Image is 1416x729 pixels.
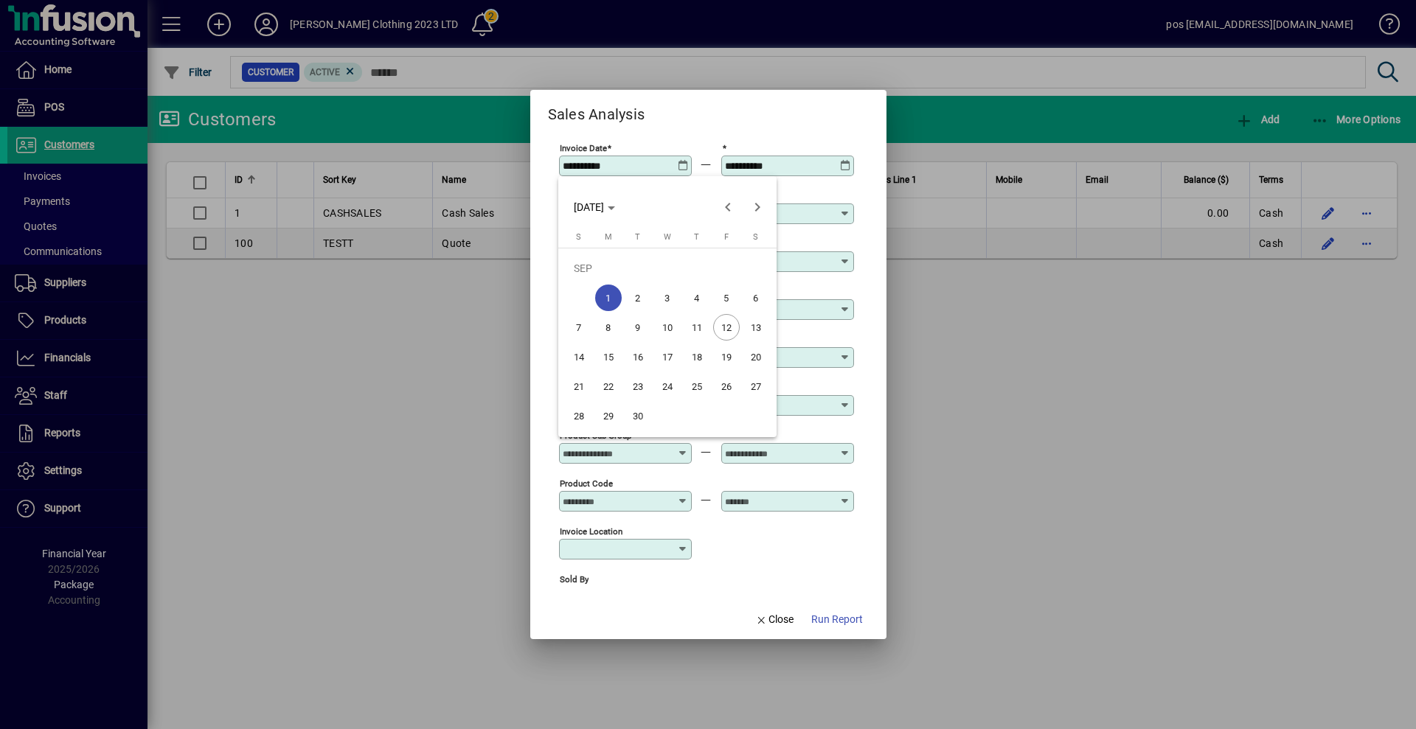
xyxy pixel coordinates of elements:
[623,283,653,313] button: Tue Sep 02 2025
[682,342,712,372] button: Thu Sep 18 2025
[595,314,622,341] span: 8
[564,254,771,283] td: SEP
[625,402,651,429] span: 30
[741,342,771,372] button: Sat Sep 20 2025
[743,192,772,222] button: Next month
[568,194,621,220] button: Choose month and year
[741,372,771,401] button: Sat Sep 27 2025
[743,373,769,400] span: 27
[595,373,622,400] span: 22
[595,285,622,311] span: 1
[595,402,622,429] span: 29
[694,232,699,242] span: T
[713,192,743,222] button: Previous month
[623,401,653,430] button: Tue Sep 30 2025
[566,343,592,370] span: 14
[654,343,681,370] span: 17
[625,285,651,311] span: 2
[594,283,623,313] button: Mon Sep 01 2025
[566,314,592,341] span: 7
[653,283,682,313] button: Wed Sep 03 2025
[594,342,623,372] button: Mon Sep 15 2025
[741,313,771,342] button: Sat Sep 13 2025
[605,232,612,242] span: M
[712,372,741,401] button: Fri Sep 26 2025
[594,401,623,430] button: Mon Sep 29 2025
[635,232,640,242] span: T
[684,343,710,370] span: 18
[682,372,712,401] button: Thu Sep 25 2025
[594,372,623,401] button: Mon Sep 22 2025
[625,373,651,400] span: 23
[712,283,741,313] button: Fri Sep 05 2025
[564,313,594,342] button: Sun Sep 07 2025
[684,314,710,341] span: 11
[653,313,682,342] button: Wed Sep 10 2025
[753,232,758,242] span: S
[664,232,671,242] span: W
[654,373,681,400] span: 24
[724,232,729,242] span: F
[743,285,769,311] span: 6
[625,343,651,370] span: 16
[684,285,710,311] span: 4
[743,343,769,370] span: 20
[625,314,651,341] span: 9
[566,402,592,429] span: 28
[713,343,740,370] span: 19
[684,373,710,400] span: 25
[594,313,623,342] button: Mon Sep 08 2025
[743,314,769,341] span: 13
[564,342,594,372] button: Sun Sep 14 2025
[713,285,740,311] span: 5
[741,283,771,313] button: Sat Sep 06 2025
[653,342,682,372] button: Wed Sep 17 2025
[653,372,682,401] button: Wed Sep 24 2025
[623,372,653,401] button: Tue Sep 23 2025
[712,313,741,342] button: Fri Sep 12 2025
[623,313,653,342] button: Tue Sep 09 2025
[654,314,681,341] span: 10
[564,372,594,401] button: Sun Sep 21 2025
[595,343,622,370] span: 15
[574,201,604,213] span: [DATE]
[654,285,681,311] span: 3
[623,342,653,372] button: Tue Sep 16 2025
[566,373,592,400] span: 21
[713,314,740,341] span: 12
[576,232,581,242] span: S
[682,313,712,342] button: Thu Sep 11 2025
[564,401,594,430] button: Sun Sep 28 2025
[682,283,712,313] button: Thu Sep 04 2025
[713,373,740,400] span: 26
[712,342,741,372] button: Fri Sep 19 2025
